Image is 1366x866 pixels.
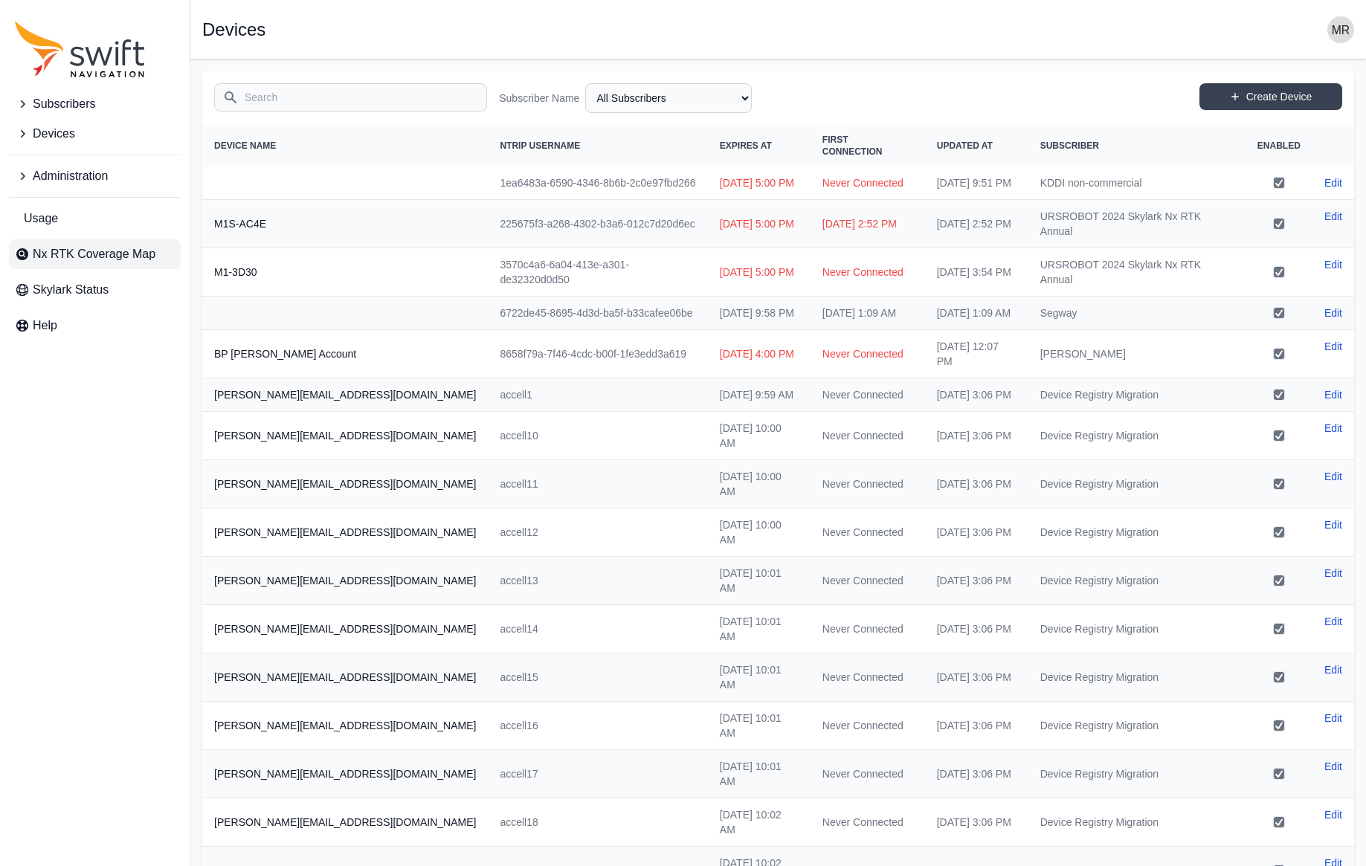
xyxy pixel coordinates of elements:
span: Administration [33,167,108,185]
th: [PERSON_NAME][EMAIL_ADDRESS][DOMAIN_NAME] [202,378,488,412]
a: Edit [1324,662,1342,677]
td: [DATE] 10:01 AM [708,750,811,798]
td: [DATE] 9:51 PM [925,167,1028,200]
td: Never Connected [811,653,925,702]
td: [DATE] 3:06 PM [925,378,1028,412]
a: Edit [1324,257,1342,272]
th: [PERSON_NAME][EMAIL_ADDRESS][DOMAIN_NAME] [202,798,488,847]
th: [PERSON_NAME][EMAIL_ADDRESS][DOMAIN_NAME] [202,653,488,702]
td: [DATE] 10:00 AM [708,460,811,508]
td: Device Registry Migration [1028,798,1246,847]
td: [DATE] 5:00 PM [708,248,811,297]
td: 225675f3-a268-4302-b3a6-012c7d20d6ec [488,200,707,248]
th: M1-3D30 [202,248,488,297]
span: Devices [33,125,75,143]
td: [DATE] 5:00 PM [708,167,811,200]
span: First Connection [822,135,883,157]
td: [DATE] 3:06 PM [925,460,1028,508]
button: Administration [9,161,181,191]
td: Never Connected [811,605,925,653]
a: Edit [1324,339,1342,354]
td: [DATE] 10:01 AM [708,702,811,750]
a: Create Device [1199,83,1342,110]
th: NTRIP Username [488,125,707,167]
label: Subscriber Name [499,91,579,106]
td: 3570c4a6-6a04-413e-a301-de32320d0d50 [488,248,707,297]
th: Subscriber [1028,125,1246,167]
th: [PERSON_NAME][EMAIL_ADDRESS][DOMAIN_NAME] [202,412,488,460]
td: accell15 [488,653,707,702]
td: URSROBOT 2024 Skylark Nx RTK Annual [1028,200,1246,248]
span: Help [33,317,57,335]
td: [DATE] 10:00 AM [708,412,811,460]
td: [DATE] 10:01 AM [708,557,811,605]
span: Usage [24,210,58,227]
td: Never Connected [811,798,925,847]
td: [DATE] 3:06 PM [925,798,1028,847]
td: accell12 [488,508,707,557]
td: Device Registry Migration [1028,653,1246,702]
a: Edit [1324,387,1342,402]
td: accell10 [488,412,707,460]
td: Never Connected [811,378,925,412]
td: accell11 [488,460,707,508]
td: 1ea6483a-6590-4346-8b6b-2c0e97fbd266 [488,167,707,200]
th: [PERSON_NAME][EMAIL_ADDRESS][DOMAIN_NAME] [202,557,488,605]
td: [DATE] 10:01 AM [708,653,811,702]
td: accell17 [488,750,707,798]
td: Device Registry Migration [1028,412,1246,460]
td: KDDI non-commercial [1028,167,1246,200]
a: Edit [1324,469,1342,484]
td: [DATE] 5:00 PM [708,200,811,248]
a: Nx RTK Coverage Map [9,239,181,269]
td: Never Connected [811,557,925,605]
a: Edit [1324,614,1342,629]
button: Subscribers [9,89,181,119]
td: [PERSON_NAME] [1028,330,1246,378]
span: Updated At [937,140,993,151]
td: accell1 [488,378,707,412]
a: Edit [1324,807,1342,822]
td: accell13 [488,557,707,605]
td: [DATE] 1:09 AM [811,297,925,330]
td: Device Registry Migration [1028,460,1246,508]
a: Edit [1324,517,1342,532]
a: Edit [1324,306,1342,320]
td: Never Connected [811,460,925,508]
td: [DATE] 4:00 PM [708,330,811,378]
h1: Devices [202,21,265,39]
td: 8658f79a-7f46-4cdc-b00f-1fe3edd3a619 [488,330,707,378]
th: Enabled [1246,125,1312,167]
td: [DATE] 3:06 PM [925,412,1028,460]
td: Segway [1028,297,1246,330]
td: Device Registry Migration [1028,378,1246,412]
select: Subscriber [585,83,752,113]
td: [DATE] 3:06 PM [925,653,1028,702]
td: 6722de45-8695-4d3d-ba5f-b33cafee06be [488,297,707,330]
th: [PERSON_NAME][EMAIL_ADDRESS][DOMAIN_NAME] [202,508,488,557]
td: Device Registry Migration [1028,557,1246,605]
td: [DATE] 9:59 AM [708,378,811,412]
a: Edit [1324,421,1342,436]
span: Nx RTK Coverage Map [33,245,155,263]
th: [PERSON_NAME][EMAIL_ADDRESS][DOMAIN_NAME] [202,750,488,798]
button: Devices [9,119,181,149]
a: Edit [1324,566,1342,581]
a: Edit [1324,175,1342,190]
img: user photo [1327,16,1354,43]
td: accell16 [488,702,707,750]
td: [DATE] 1:09 AM [925,297,1028,330]
td: Device Registry Migration [1028,702,1246,750]
input: Search [214,83,487,112]
td: [DATE] 2:52 PM [925,200,1028,248]
td: Never Connected [811,330,925,378]
th: BP [PERSON_NAME] Account [202,330,488,378]
td: Device Registry Migration [1028,605,1246,653]
td: Never Connected [811,412,925,460]
td: [DATE] 2:52 PM [811,200,925,248]
td: Device Registry Migration [1028,750,1246,798]
td: [DATE] 3:06 PM [925,702,1028,750]
td: URSROBOT 2024 Skylark Nx RTK Annual [1028,248,1246,297]
td: Never Connected [811,248,925,297]
a: Edit [1324,711,1342,726]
